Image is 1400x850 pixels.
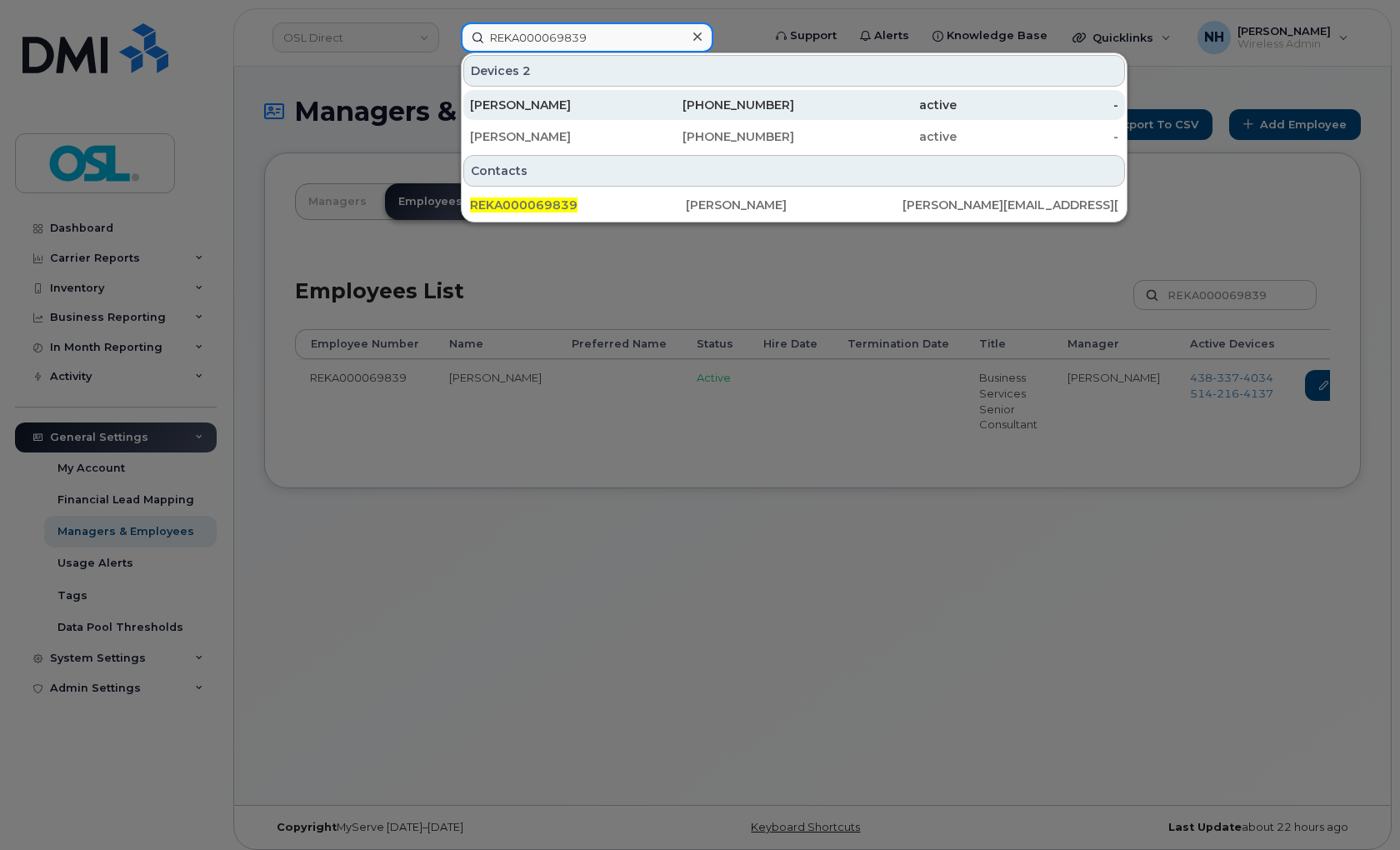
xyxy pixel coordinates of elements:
div: [PERSON_NAME][EMAIL_ADDRESS][DOMAIN_NAME] [902,197,1118,213]
div: [PERSON_NAME] [686,197,902,213]
div: [PERSON_NAME] [470,97,632,113]
div: Contacts [463,155,1125,187]
span: REKA000069839 [470,197,577,212]
a: [PERSON_NAME][PHONE_NUMBER]active- [463,90,1125,120]
div: active [794,128,957,145]
a: REKA000069839[PERSON_NAME][PERSON_NAME][EMAIL_ADDRESS][DOMAIN_NAME] [463,190,1125,220]
div: active [794,97,957,113]
div: [PHONE_NUMBER] [632,128,795,145]
a: [PERSON_NAME][PHONE_NUMBER]active- [463,122,1125,152]
div: [PHONE_NUMBER] [632,97,795,113]
span: 2 [522,62,531,79]
div: - [957,128,1119,145]
div: - [957,97,1119,113]
div: [PERSON_NAME] [470,128,632,145]
div: Devices [463,55,1125,87]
